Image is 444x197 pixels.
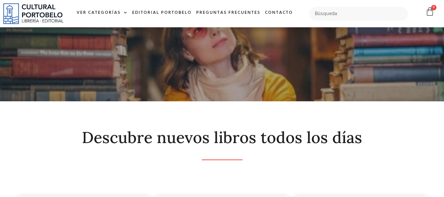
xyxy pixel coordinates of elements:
input: Búsqueda [309,7,408,21]
a: Editorial Portobelo [130,6,194,20]
h2: Descubre nuevos libros todos los días [18,129,426,146]
a: 0 [425,7,434,16]
a: Preguntas frecuentes [194,6,263,20]
a: Ver Categorías [74,6,130,20]
a: Contacto [263,6,295,20]
span: 0 [431,5,436,10]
